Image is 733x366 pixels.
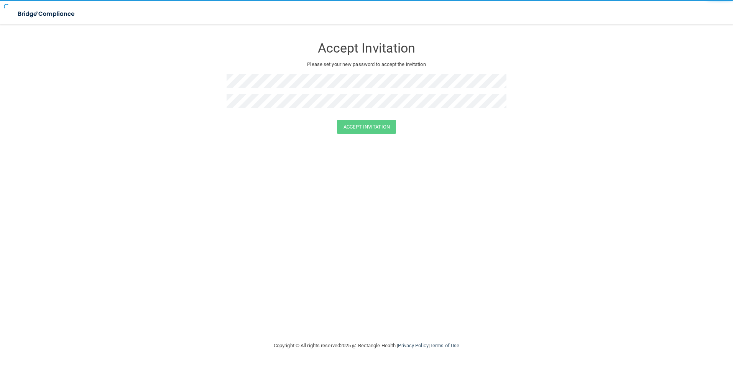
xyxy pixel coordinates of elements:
a: Terms of Use [430,343,459,348]
h3: Accept Invitation [227,41,506,55]
button: Accept Invitation [337,120,396,134]
a: Privacy Policy [398,343,428,348]
div: Copyright © All rights reserved 2025 @ Rectangle Health | | [227,333,506,358]
img: bridge_compliance_login_screen.278c3ca4.svg [12,6,82,22]
p: Please set your new password to accept the invitation [232,60,501,69]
